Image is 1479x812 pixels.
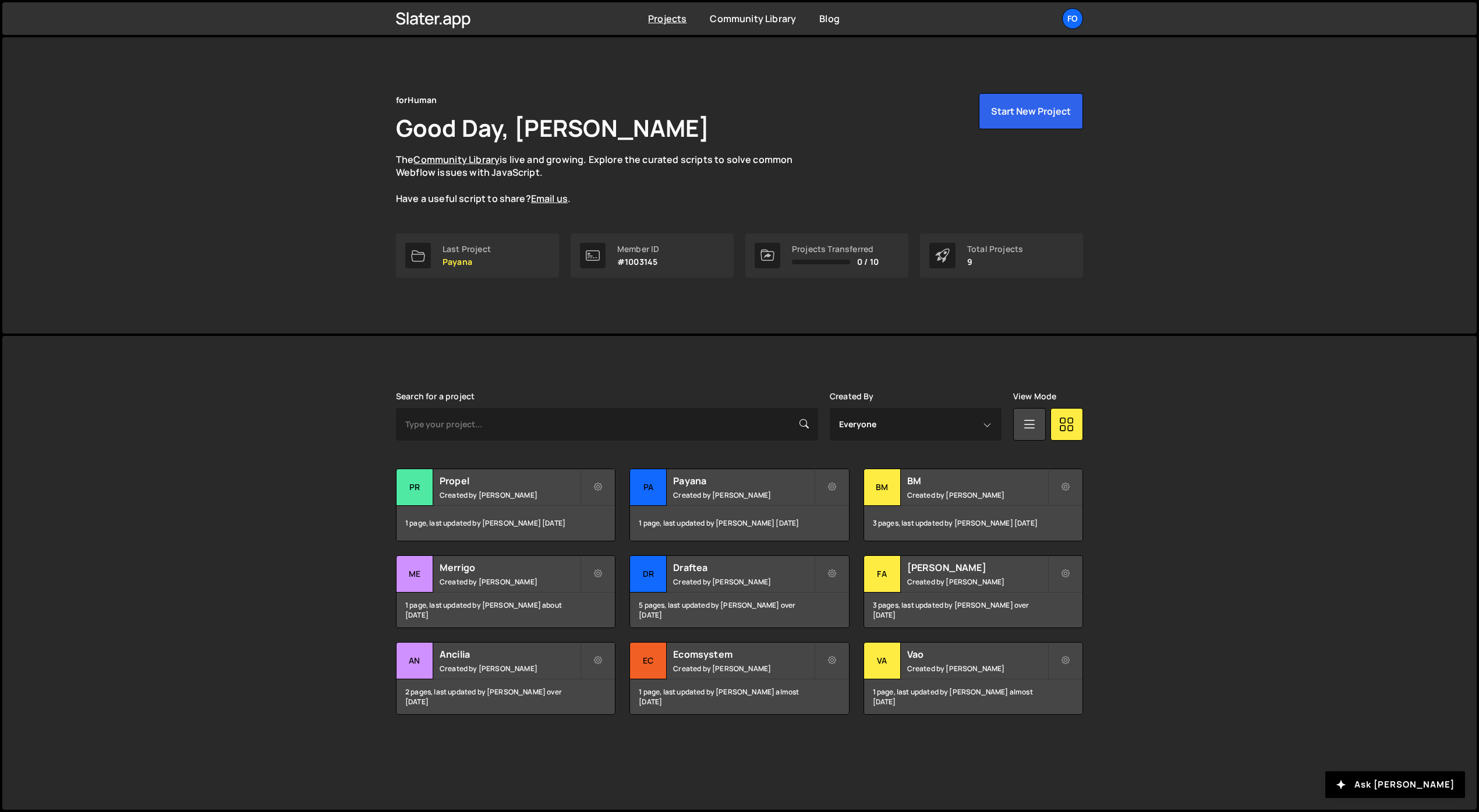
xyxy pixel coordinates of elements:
[629,469,849,541] a: Pa Payana Created by [PERSON_NAME] 1 page, last updated by [PERSON_NAME] [DATE]
[630,469,667,506] div: Pa
[443,257,491,267] p: Payana
[792,244,879,254] div: Projects Transferred
[864,469,901,506] div: BM
[907,664,1048,673] small: Created by [PERSON_NAME]
[397,593,615,627] div: 1 page, last updated by [PERSON_NAME] about [DATE]
[397,556,433,593] div: Me
[396,555,615,628] a: Me Merrigo Created by [PERSON_NAME] 1 page, last updated by [PERSON_NAME] about [DATE]
[396,469,615,541] a: Pr Propel Created by [PERSON_NAME] 1 page, last updated by [PERSON_NAME] [DATE]
[864,506,1082,541] div: 3 pages, last updated by [PERSON_NAME] [DATE]
[857,257,879,267] span: 0 / 10
[396,233,559,278] a: Last Project Payana
[443,244,491,254] div: Last Project
[629,555,849,628] a: Dr Draftea Created by [PERSON_NAME] 5 pages, last updated by [PERSON_NAME] over [DATE]
[440,577,580,587] small: Created by [PERSON_NAME]
[629,642,849,715] a: Ec Ecomsystem Created by [PERSON_NAME] 1 page, last updated by [PERSON_NAME] almost [DATE]
[397,643,433,679] div: An
[630,643,667,679] div: Ec
[440,648,580,661] h2: Ancilia
[440,561,580,574] h2: Merrigo
[864,679,1082,714] div: 1 page, last updated by [PERSON_NAME] almost [DATE]
[440,664,580,673] small: Created by [PERSON_NAME]
[907,577,1048,587] small: Created by [PERSON_NAME]
[864,555,1083,628] a: Fa [PERSON_NAME] Created by [PERSON_NAME] 3 pages, last updated by [PERSON_NAME] over [DATE]
[397,506,615,541] div: 1 page, last updated by [PERSON_NAME] [DATE]
[864,643,901,679] div: Va
[396,392,475,401] label: Search for a project
[531,192,568,205] a: Email us
[673,474,813,487] h2: Payana
[396,408,818,441] input: Type your project...
[907,490,1048,500] small: Created by [PERSON_NAME]
[617,244,659,254] div: Member ID
[967,244,1023,254] div: Total Projects
[630,593,848,627] div: 5 pages, last updated by [PERSON_NAME] over [DATE]
[396,112,709,144] h1: Good Day, [PERSON_NAME]
[440,474,580,487] h2: Propel
[907,561,1048,574] h2: [PERSON_NAME]
[648,12,687,25] a: Projects
[396,153,815,205] p: The is live and growing. Explore the curated scripts to solve common Webflow issues with JavaScri...
[673,648,813,661] h2: Ecomsystem
[630,506,848,541] div: 1 page, last updated by [PERSON_NAME] [DATE]
[1325,771,1465,798] button: Ask [PERSON_NAME]
[1013,392,1056,401] label: View Mode
[819,12,840,25] a: Blog
[979,93,1083,129] button: Start New Project
[630,556,667,593] div: Dr
[864,469,1083,541] a: BM BM Created by [PERSON_NAME] 3 pages, last updated by [PERSON_NAME] [DATE]
[1062,8,1083,29] a: fo
[396,642,615,715] a: An Ancilia Created by [PERSON_NAME] 2 pages, last updated by [PERSON_NAME] over [DATE]
[907,648,1048,661] h2: Vao
[617,257,659,267] p: #1003145
[864,642,1083,715] a: Va Vao Created by [PERSON_NAME] 1 page, last updated by [PERSON_NAME] almost [DATE]
[440,490,580,500] small: Created by [PERSON_NAME]
[907,474,1048,487] h2: BM
[673,490,813,500] small: Created by [PERSON_NAME]
[673,664,813,673] small: Created by [PERSON_NAME]
[864,593,1082,627] div: 3 pages, last updated by [PERSON_NAME] over [DATE]
[710,12,796,25] a: Community Library
[864,556,901,593] div: Fa
[397,679,615,714] div: 2 pages, last updated by [PERSON_NAME] over [DATE]
[967,257,1023,267] p: 9
[630,679,848,714] div: 1 page, last updated by [PERSON_NAME] almost [DATE]
[673,577,813,587] small: Created by [PERSON_NAME]
[673,561,813,574] h2: Draftea
[397,469,433,506] div: Pr
[830,392,874,401] label: Created By
[396,93,437,107] div: forHuman
[413,153,500,166] a: Community Library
